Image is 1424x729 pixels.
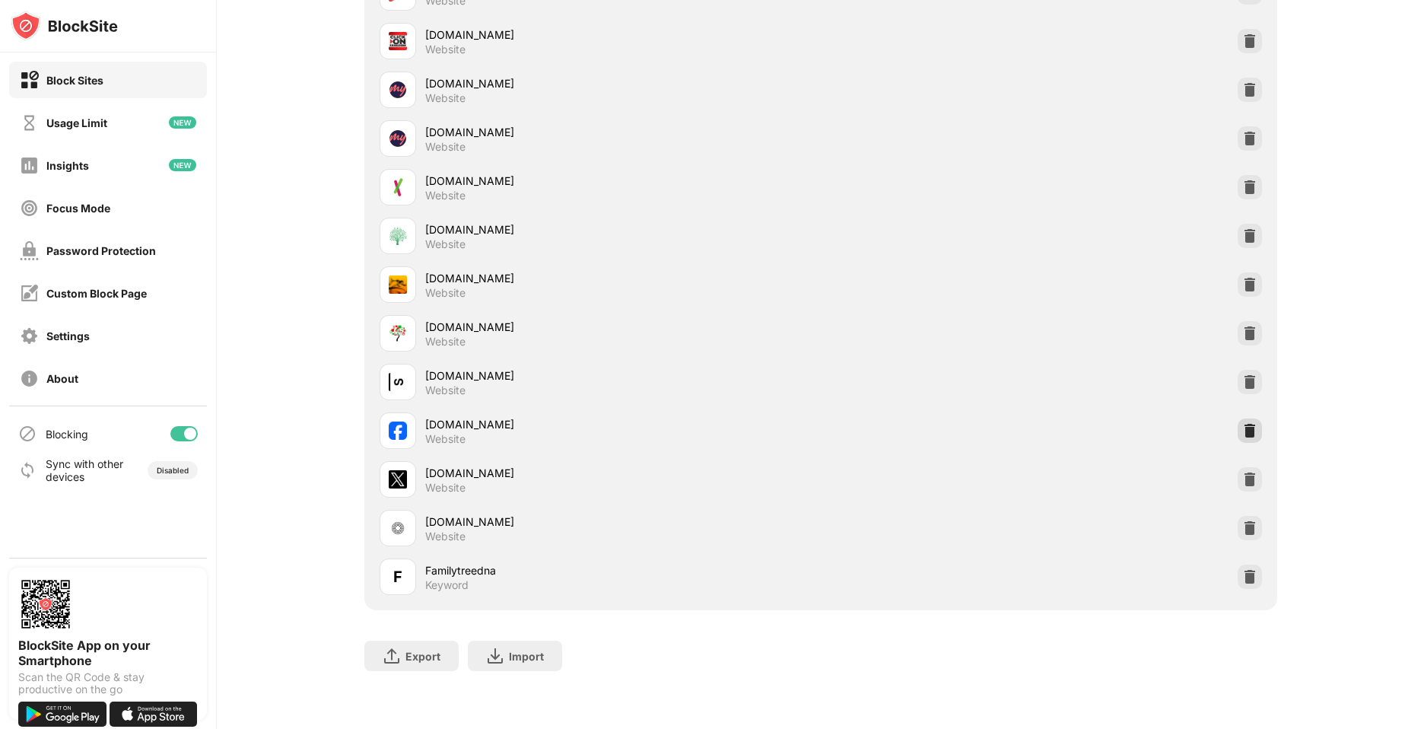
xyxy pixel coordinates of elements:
img: password-protection-off.svg [20,241,39,260]
div: Website [425,335,466,349]
img: blocking-icon.svg [18,425,37,443]
div: Website [425,530,466,543]
div: Website [425,481,466,495]
div: Insights [46,159,89,172]
img: block-on.svg [20,71,39,90]
div: Password Protection [46,244,156,257]
img: focus-off.svg [20,199,39,218]
div: Website [425,140,466,154]
div: Keyword [425,578,469,592]
div: BlockSite App on your Smartphone [18,638,198,668]
div: Usage Limit [46,116,107,129]
img: sync-icon.svg [18,461,37,479]
div: [DOMAIN_NAME] [425,368,821,384]
div: Settings [46,329,90,342]
img: favicons [389,129,407,148]
img: get-it-on-google-play.svg [18,702,106,727]
img: favicons [389,178,407,196]
img: favicons [389,519,407,537]
div: Website [425,237,466,251]
div: [DOMAIN_NAME] [425,173,821,189]
img: settings-off.svg [20,326,39,345]
img: favicons [389,422,407,440]
img: favicons [389,275,407,294]
div: [DOMAIN_NAME] [425,416,821,432]
div: Custom Block Page [46,287,147,300]
div: [DOMAIN_NAME] [425,75,821,91]
div: [DOMAIN_NAME] [425,319,821,335]
img: favicons [389,470,407,489]
div: Website [425,286,466,300]
img: favicons [389,32,407,50]
div: [DOMAIN_NAME] [425,221,821,237]
img: logo-blocksite.svg [11,11,118,41]
img: favicons [389,81,407,99]
div: [DOMAIN_NAME] [425,514,821,530]
img: new-icon.svg [169,159,196,171]
img: customize-block-page-off.svg [20,284,39,303]
div: Website [425,432,466,446]
div: Sync with other devices [46,457,124,483]
div: Website [425,189,466,202]
div: Website [425,43,466,56]
div: [DOMAIN_NAME] [425,465,821,481]
div: Familytreedna [425,562,821,578]
img: insights-off.svg [20,156,39,175]
div: Block Sites [46,74,103,87]
div: [DOMAIN_NAME] [425,124,821,140]
div: [DOMAIN_NAME] [425,270,821,286]
img: favicons [389,227,407,245]
img: time-usage-off.svg [20,113,39,132]
img: favicons [389,324,407,342]
img: about-off.svg [20,369,39,388]
div: Import [509,650,544,663]
div: Website [425,384,466,397]
div: About [46,372,78,385]
div: Blocking [46,428,88,441]
div: Disabled [157,466,189,475]
div: Scan the QR Code & stay productive on the go [18,671,198,696]
div: F [393,565,402,588]
div: Focus Mode [46,202,110,215]
img: download-on-the-app-store.svg [110,702,198,727]
div: Export [405,650,440,663]
div: Website [425,91,466,105]
div: [DOMAIN_NAME] [425,27,821,43]
img: new-icon.svg [169,116,196,129]
img: options-page-qr-code.png [18,577,73,632]
img: favicons [389,373,407,391]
